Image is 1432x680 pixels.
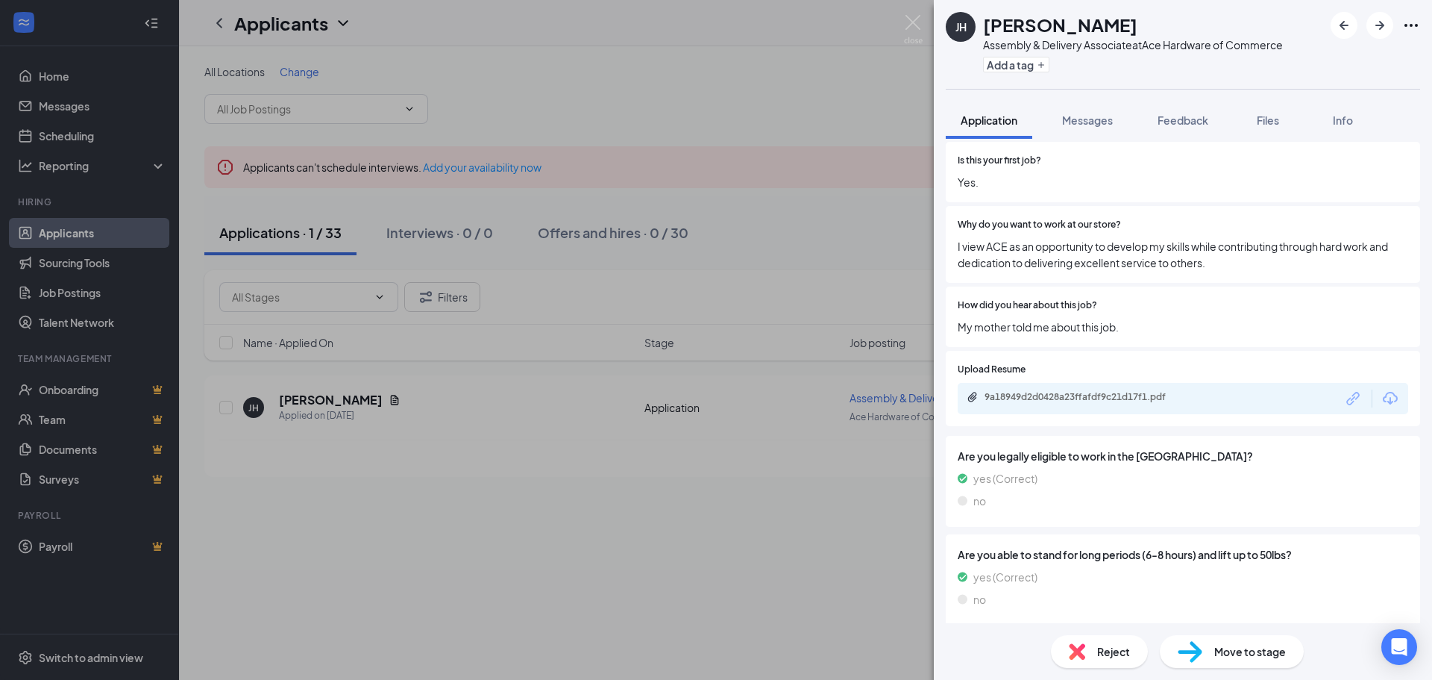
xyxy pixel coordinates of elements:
[958,319,1408,335] span: My mother told me about this job.
[961,113,1017,127] span: Application
[958,174,1408,190] span: Yes.
[958,363,1026,377] span: Upload Resume
[1402,16,1420,34] svg: Ellipses
[1331,12,1357,39] button: ArrowLeftNew
[955,19,967,34] div: JH
[973,493,986,509] span: no
[1257,113,1279,127] span: Files
[983,12,1137,37] h1: [PERSON_NAME]
[973,591,986,608] span: no
[1037,60,1046,69] svg: Plus
[1158,113,1208,127] span: Feedback
[1335,16,1353,34] svg: ArrowLeftNew
[973,569,1037,585] span: yes (Correct)
[1366,12,1393,39] button: ArrowRight
[958,154,1041,168] span: Is this your first job?
[983,57,1049,72] button: PlusAdd a tag
[1062,113,1113,127] span: Messages
[958,546,1408,563] span: Are you able to stand for long periods (6-8 hours) and lift up to 50lbs?
[958,299,1097,313] span: How did you hear about this job?
[1381,390,1399,408] svg: Download
[1381,629,1417,665] div: Open Intercom Messenger
[958,448,1408,464] span: Are you legally eligible to work in the [GEOGRAPHIC_DATA]?
[973,470,1037,487] span: yes (Correct)
[1333,113,1353,127] span: Info
[983,37,1283,52] div: Assembly & Delivery Associate at Ace Hardware of Commerce
[967,391,1208,405] a: Paperclip9a18949d2d0428a23ffafdf9c21d17f1.pdf
[1344,389,1363,408] svg: Link
[984,391,1193,403] div: 9a18949d2d0428a23ffafdf9c21d17f1.pdf
[967,391,979,403] svg: Paperclip
[1214,643,1286,660] span: Move to stage
[958,238,1408,271] span: I view ACE as an opportunity to develop my skills while contributing through hard work and dedica...
[1097,643,1130,660] span: Reject
[958,218,1121,232] span: Why do you want to work at our store?
[1371,16,1389,34] svg: ArrowRight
